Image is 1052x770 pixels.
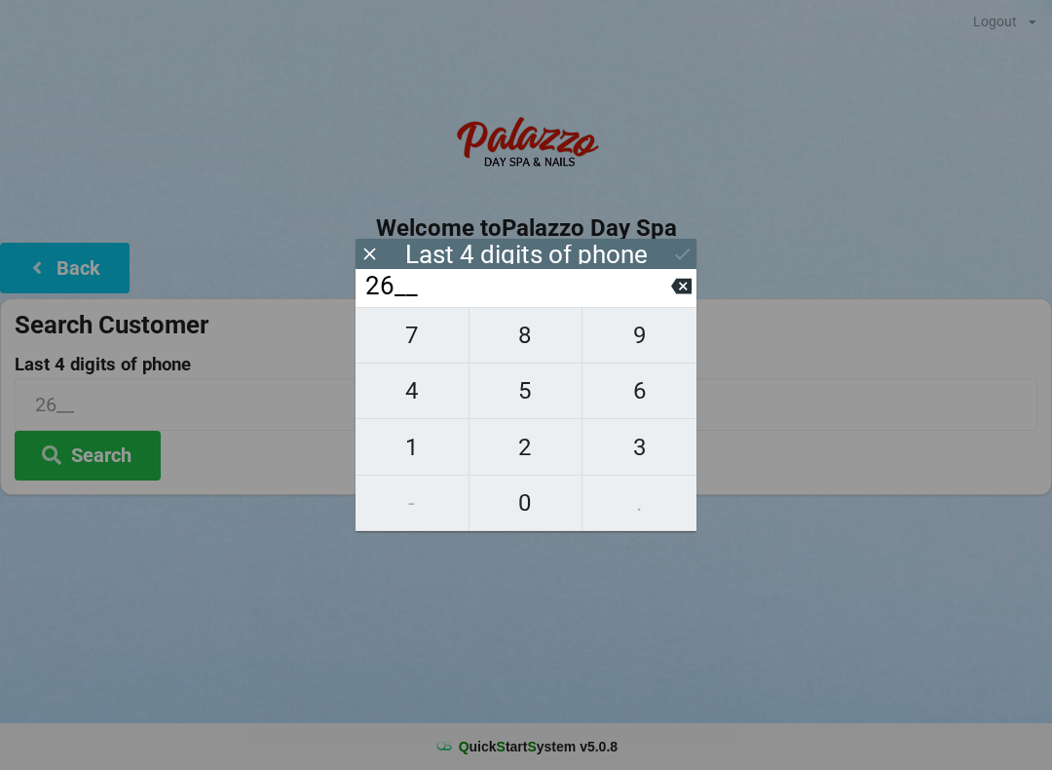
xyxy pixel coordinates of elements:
[470,370,582,411] span: 5
[356,364,470,419] button: 4
[470,419,583,475] button: 2
[470,427,582,468] span: 2
[356,419,470,475] button: 1
[470,364,583,419] button: 5
[356,315,469,356] span: 7
[582,307,696,364] button: 9
[470,482,582,523] span: 0
[582,364,696,419] button: 6
[470,307,583,364] button: 8
[356,307,470,364] button: 7
[582,315,696,356] span: 9
[356,370,469,411] span: 4
[582,427,696,468] span: 3
[470,315,582,356] span: 8
[470,476,583,531] button: 0
[405,245,648,264] div: Last 4 digits of phone
[356,427,469,468] span: 1
[582,370,696,411] span: 6
[582,419,696,475] button: 3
